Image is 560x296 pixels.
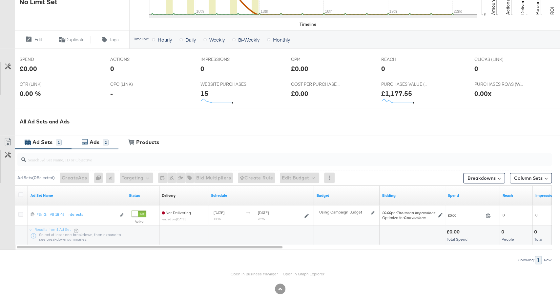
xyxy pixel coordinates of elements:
[110,64,114,73] div: 0
[382,215,435,220] div: Optimize for
[283,271,324,276] a: Open in Graph Explorer
[231,271,278,276] a: Open in Business Manager
[185,36,196,43] span: Daily
[65,37,85,43] span: Duplicate
[474,81,524,87] span: PURCHASES ROAS (WEBSITE EVENTS)
[200,64,204,73] div: 0
[56,139,62,145] div: 1
[110,56,159,63] span: ACTIONS
[291,56,340,63] span: CPM
[382,210,391,215] em: £0.00
[291,89,308,98] div: £0.00
[31,193,124,198] a: Your Ad Set name.
[317,193,377,198] a: Shows the current budget of Ad Set.
[447,237,467,242] span: Total Spend
[549,7,555,15] text: ROI
[273,36,290,43] span: Monthly
[502,237,514,242] span: People
[162,210,191,215] span: Not Delivering
[382,193,443,198] a: Shows your bid and optimisation settings for this Ad Set.
[518,258,535,262] div: Showing:
[319,210,369,215] div: Using Campaign Budget
[258,217,265,221] sub: 23:59
[14,36,53,44] button: Edit
[26,151,503,163] input: Search Ad Set Name, ID or Objective
[300,21,316,28] div: Timeline
[200,56,250,63] span: IMPRESSIONS
[382,210,435,215] span: per
[463,173,505,183] button: Breakdowns
[503,213,505,217] span: 0
[291,64,308,73] div: £0.00
[36,212,116,217] div: FB+IG - All 18-45 - Interests
[535,256,542,264] div: 1
[162,193,176,198] a: Reflects the ability of your Ad Set to achieve delivery based on ad states, schedule and budget.
[211,193,311,198] a: Shows when your Ad Set is scheduled to deliver.
[214,217,221,221] sub: 14:15
[20,56,69,63] span: SPEND
[448,213,483,218] span: £0.00
[110,81,159,87] span: CPC (LINK)
[110,37,119,43] span: Tags
[90,139,99,146] div: Ads
[381,81,430,87] span: PURCHASES VALUE (WEBSITE EVENTS)
[534,237,543,242] span: Total
[501,229,506,235] div: 0
[381,56,430,63] span: REACH
[20,64,37,73] div: £0.00
[94,173,106,183] div: 0
[200,81,250,87] span: WEBSITE PURCHASES
[20,89,41,98] div: 0.00 %
[535,213,537,217] span: 0
[404,215,425,220] em: Conversions
[133,37,149,41] div: Timeline:
[34,37,42,43] span: Edit
[32,139,52,146] div: Ad Sets
[158,36,172,43] span: Hourly
[446,229,462,235] div: £0.00
[132,219,146,224] label: Active
[20,81,69,87] span: CTR (LINK)
[17,175,55,181] div: Ad Sets ( 0 Selected)
[238,36,259,43] span: Bi-Weekly
[474,64,478,73] div: 0
[448,193,497,198] a: The total amount spent to date.
[291,81,340,87] span: COST PER PURCHASE (WEBSITE EVENTS)
[129,193,156,198] a: Shows the current state of your Ad Set.
[53,36,91,44] button: Duplicate
[214,210,224,215] span: [DATE]
[110,89,113,98] div: -
[544,258,552,262] div: Row
[474,56,524,63] span: CLICKS (LINK)
[162,217,186,221] sub: ended on [DATE]
[397,210,435,215] em: Thousand Impressions
[200,89,208,98] div: 15
[474,89,491,98] div: 0.00x
[20,118,560,125] div: All Ad Sets and Ads
[162,193,176,198] div: Delivery
[381,64,385,73] div: 0
[503,193,530,198] a: The number of people your ad was served to.
[36,212,116,219] a: FB+IG - All 18-45 - Interests
[534,229,539,235] div: 0
[510,173,552,183] button: Column Sets
[136,139,159,146] div: Products
[91,36,129,44] button: Tags
[381,89,412,98] div: £1,177.55
[103,139,109,145] div: 2
[258,210,269,215] span: [DATE]
[209,36,225,43] span: Weekly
